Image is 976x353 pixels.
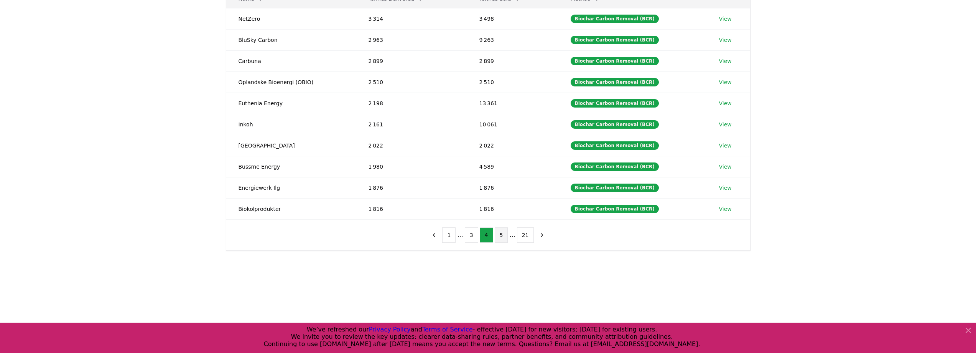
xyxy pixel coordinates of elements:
td: 2 198 [356,93,467,114]
li: ... [457,230,463,240]
td: 2 022 [467,135,558,156]
td: 9 263 [467,29,558,50]
a: View [719,205,732,213]
td: 2 899 [467,50,558,71]
div: Biochar Carbon Removal (BCR) [571,205,659,213]
div: Biochar Carbon Removal (BCR) [571,15,659,23]
a: View [719,15,732,23]
div: Biochar Carbon Removal (BCR) [571,141,659,150]
div: Biochar Carbon Removal (BCR) [571,184,659,192]
td: 2 510 [356,71,467,93]
td: 2 963 [356,29,467,50]
button: next page [535,227,548,243]
td: Bussme Energy [226,156,356,177]
td: 13 361 [467,93,558,114]
div: Biochar Carbon Removal (BCR) [571,162,659,171]
td: 2 510 [467,71,558,93]
td: Energiewerk Ilg [226,177,356,198]
td: BluSky Carbon [226,29,356,50]
td: 1 980 [356,156,467,177]
td: Biokolprodukter [226,198,356,219]
td: 10 061 [467,114,558,135]
td: 2 899 [356,50,467,71]
td: 2 022 [356,135,467,156]
a: View [719,99,732,107]
td: 1 816 [467,198,558,219]
button: previous page [428,227,441,243]
td: NetZero [226,8,356,29]
button: 1 [442,227,456,243]
div: Biochar Carbon Removal (BCR) [571,36,659,44]
div: Biochar Carbon Removal (BCR) [571,120,659,129]
td: 1 876 [356,177,467,198]
td: 4 589 [467,156,558,177]
a: View [719,57,732,65]
a: View [719,78,732,86]
button: 5 [495,227,508,243]
button: 21 [517,227,534,243]
button: 4 [480,227,493,243]
button: 3 [465,227,478,243]
a: View [719,121,732,128]
td: 3 498 [467,8,558,29]
td: 3 314 [356,8,467,29]
td: 1 876 [467,177,558,198]
a: View [719,163,732,171]
a: View [719,142,732,149]
td: 1 816 [356,198,467,219]
td: Inkoh [226,114,356,135]
div: Biochar Carbon Removal (BCR) [571,99,659,108]
a: View [719,36,732,44]
a: View [719,184,732,192]
td: Euthenia Energy [226,93,356,114]
td: Carbuna [226,50,356,71]
div: Biochar Carbon Removal (BCR) [571,57,659,65]
td: [GEOGRAPHIC_DATA] [226,135,356,156]
td: Oplandske Bioenergi (OBIO) [226,71,356,93]
li: ... [509,230,515,240]
div: Biochar Carbon Removal (BCR) [571,78,659,86]
td: 2 161 [356,114,467,135]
